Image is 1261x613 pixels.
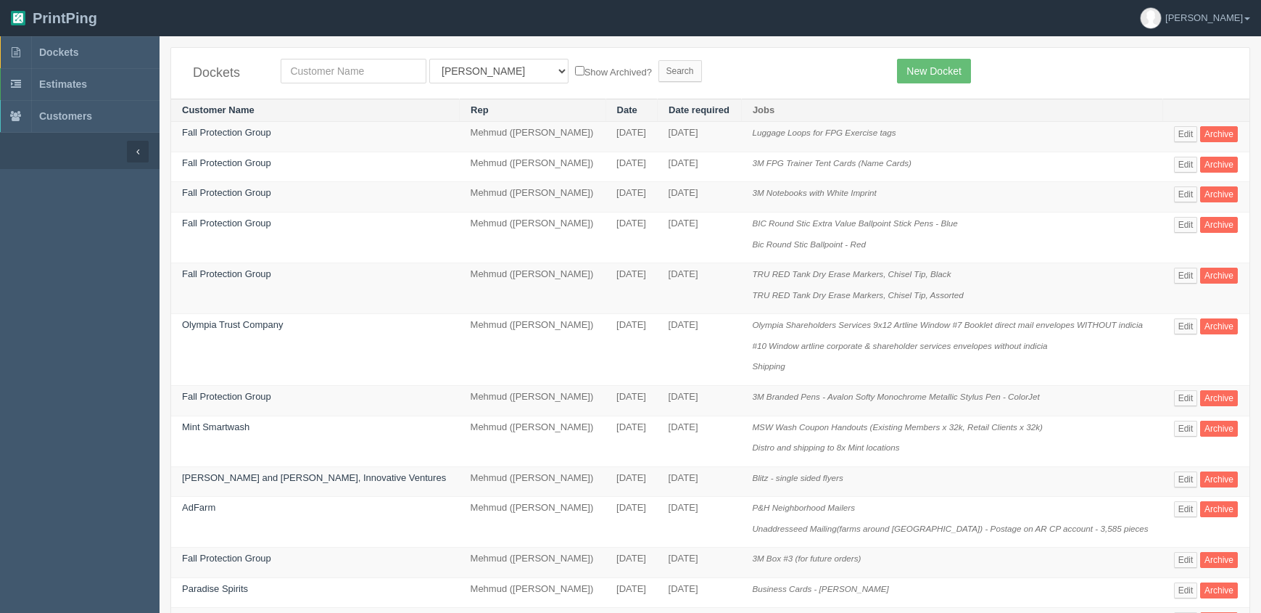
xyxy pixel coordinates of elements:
input: Show Archived? [575,66,584,75]
a: Date [617,104,637,115]
td: Mehmud ([PERSON_NAME]) [460,152,605,182]
i: P&H Neighborhood Mailers [752,503,855,512]
td: [DATE] [605,182,658,213]
td: [DATE] [605,577,658,608]
a: Mint Smartwash [182,421,249,432]
th: Jobs [741,99,1162,122]
td: [DATE] [658,182,742,213]
td: Mehmud ([PERSON_NAME]) [460,466,605,497]
i: Shipping [752,361,785,371]
td: Mehmud ([PERSON_NAME]) [460,548,605,578]
a: Archive [1200,126,1238,142]
a: Archive [1200,552,1238,568]
a: Date required [669,104,729,115]
td: [DATE] [658,416,742,466]
a: Edit [1174,552,1198,568]
td: [DATE] [605,497,658,548]
input: Customer Name [281,59,426,83]
a: New Docket [897,59,970,83]
i: #10 Window artline corporate & shareholder services envelopes without indicia [752,341,1047,350]
td: [DATE] [605,213,658,263]
a: Archive [1200,390,1238,406]
td: [DATE] [658,497,742,548]
a: Fall Protection Group [182,157,271,168]
img: logo-3e63b451c926e2ac314895c53de4908e5d424f24456219fb08d385ab2e579770.png [11,11,25,25]
td: Mehmud ([PERSON_NAME]) [460,213,605,263]
a: Paradise Spirits [182,583,248,594]
td: [DATE] [605,416,658,466]
td: [DATE] [605,152,658,182]
a: Edit [1174,157,1198,173]
td: [DATE] [658,577,742,608]
i: Unaddresseed Mailing(farms around [GEOGRAPHIC_DATA]) - Postage on AR CP account - 3,585 pieces [752,524,1148,533]
a: Archive [1200,472,1238,487]
a: Archive [1200,186,1238,202]
a: Edit [1174,390,1198,406]
label: Show Archived? [575,63,652,80]
i: MSW Wash Coupon Handouts (Existing Members x 32k, Retail Clients x 32k) [752,422,1043,432]
i: 3M FPG Trainer Tent Cards (Name Cards) [752,158,911,168]
a: Fall Protection Group [182,391,271,402]
td: [DATE] [605,314,658,386]
i: TRU RED Tank Dry Erase Markers, Chisel Tip, Black [752,269,951,279]
span: Dockets [39,46,78,58]
span: Estimates [39,78,87,90]
td: Mehmud ([PERSON_NAME]) [460,122,605,152]
td: [DATE] [658,213,742,263]
a: Archive [1200,318,1238,334]
td: Mehmud ([PERSON_NAME]) [460,577,605,608]
a: Archive [1200,421,1238,437]
td: Mehmud ([PERSON_NAME]) [460,182,605,213]
a: Olympia Trust Company [182,319,283,330]
td: [DATE] [605,385,658,416]
a: Edit [1174,501,1198,517]
i: Blitz - single sided flyers [752,473,843,482]
td: [DATE] [658,314,742,386]
a: Archive [1200,268,1238,284]
td: Mehmud ([PERSON_NAME]) [460,314,605,386]
i: 3M Notebooks with White Imprint [752,188,876,197]
td: [DATE] [605,466,658,497]
a: Fall Protection Group [182,553,271,564]
i: TRU RED Tank Dry Erase Markers, Chisel Tip, Assorted [752,290,963,300]
td: [DATE] [658,263,742,314]
a: Fall Protection Group [182,127,271,138]
a: AdFarm [182,502,215,513]
a: Edit [1174,318,1198,334]
a: Edit [1174,126,1198,142]
a: Edit [1174,421,1198,437]
i: 3M Box #3 (for future orders) [752,554,861,563]
a: Edit [1174,472,1198,487]
img: avatar_default-7531ab5dedf162e01f1e0bb0964e6a185e93c5c22dfe317fb01d7f8cd2b1632c.jpg [1141,8,1161,28]
td: Mehmud ([PERSON_NAME]) [460,385,605,416]
i: BIC Round Stic Extra Value Ballpoint Stick Pens - Blue [752,218,957,228]
td: [DATE] [605,548,658,578]
td: Mehmud ([PERSON_NAME]) [460,497,605,548]
td: Mehmud ([PERSON_NAME]) [460,263,605,314]
td: [DATE] [658,152,742,182]
a: Archive [1200,217,1238,233]
a: Edit [1174,186,1198,202]
i: Luggage Loops for FPG Exercise tags [752,128,896,137]
td: Mehmud ([PERSON_NAME]) [460,416,605,466]
td: [DATE] [658,548,742,578]
a: Customer Name [182,104,255,115]
h4: Dockets [193,66,259,81]
span: Customers [39,110,92,122]
a: Archive [1200,501,1238,517]
td: [DATE] [658,466,742,497]
i: Distro and shipping to 8x Mint locations [752,443,899,452]
a: Fall Protection Group [182,187,271,198]
i: 3M Branded Pens - Avalon Softy Monochrome Metallic Stylus Pen - ColorJet [752,392,1039,401]
a: Archive [1200,157,1238,173]
i: Olympia Shareholders Services 9x12 Artline Window #7 Booklet direct mail envelopes WITHOUT indicia [752,320,1143,329]
a: Rep [471,104,489,115]
td: [DATE] [605,122,658,152]
i: Business Cards - [PERSON_NAME] [752,584,888,593]
td: [DATE] [605,263,658,314]
a: Edit [1174,583,1198,598]
td: [DATE] [658,385,742,416]
a: Fall Protection Group [182,218,271,229]
a: [PERSON_NAME] and [PERSON_NAME], Innovative Ventures [182,472,446,483]
a: Fall Protection Group [182,268,271,279]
